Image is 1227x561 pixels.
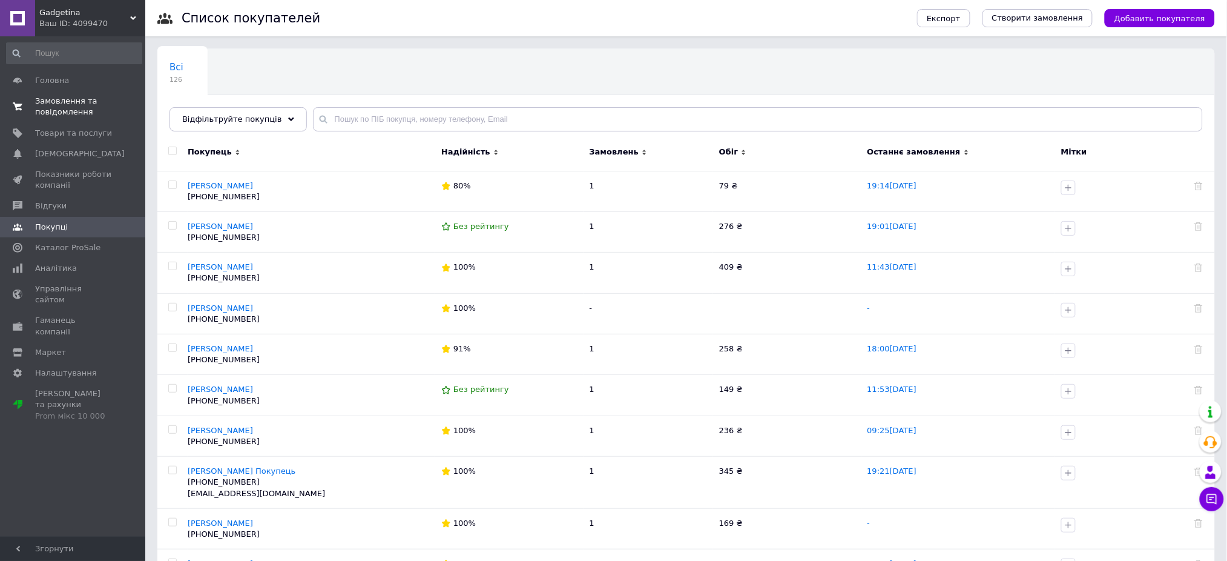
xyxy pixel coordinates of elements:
[719,181,855,191] div: 79 ₴
[719,466,855,477] div: 345 ₴
[188,222,253,231] a: [PERSON_NAME]
[39,7,130,18] span: Gadgetina
[188,437,260,446] span: [PHONE_NUMBER]
[719,518,855,529] div: 169 ₴
[188,314,260,324] span: [PHONE_NUMBER]
[188,466,295,476] a: [PERSON_NAME] Покупець
[1194,344,1203,354] div: Видалити
[35,284,112,305] span: Управління сайтом
[188,426,253,435] a: [PERSON_NAME]
[590,466,594,476] span: 1
[453,262,476,271] span: 100%
[1194,518,1203,529] div: Видалити
[719,147,738,158] span: Обіг
[169,62,183,73] span: Всі
[35,96,112,118] span: Замовлення та повідомлення
[590,222,594,231] span: 1
[453,304,476,313] span: 100%
[182,11,320,25] h1: Список покупателей
[35,169,112,191] span: Показники роботи компанії
[453,426,476,435] span: 100%
[188,304,253,313] span: [PERSON_NAME]
[453,385,509,394] span: Без рейтингу
[188,181,253,190] a: [PERSON_NAME]
[35,347,66,358] span: Маркет
[590,181,594,190] span: 1
[188,192,260,201] span: [PHONE_NUMBER]
[35,148,125,159] span: [DEMOGRAPHIC_DATA]
[867,385,916,394] a: 11:53[DATE]
[992,13,1084,24] span: Створити замовлення
[590,519,594,528] span: 1
[35,128,112,139] span: Товари та послуги
[1194,466,1203,477] div: Видалити
[1194,262,1203,273] div: Видалити
[313,107,1203,131] input: Пошук по ПІБ покупця, номеру телефону, Email
[39,18,145,29] div: Ваш ID: 4099470
[1194,181,1203,191] div: Видалити
[1194,425,1203,436] div: Видалити
[867,519,870,528] a: -
[188,262,253,271] a: [PERSON_NAME]
[188,519,253,528] a: [PERSON_NAME]
[719,262,855,273] div: 409 ₴
[719,425,855,436] div: 236 ₴
[982,9,1093,27] a: Створити замовлення
[35,411,112,422] div: Prom мікс 10 000
[35,368,97,379] span: Налаштування
[1194,303,1203,314] div: Видалити
[719,384,855,395] div: 149 ₴
[867,426,916,435] a: 09:25[DATE]
[590,262,594,271] span: 1
[1194,384,1203,395] div: Видалити
[453,181,471,190] span: 80%
[35,75,69,86] span: Головна
[35,242,100,253] span: Каталог ProSale
[1114,14,1205,23] span: Добавить покупателя
[1200,487,1224,511] button: Чат з покупцем
[35,222,68,233] span: Покупці
[584,293,713,334] td: -
[867,344,916,353] a: 18:00[DATE]
[188,396,260,405] span: [PHONE_NUMBER]
[867,147,961,158] span: Останнє замовлення
[867,222,916,231] a: 19:01[DATE]
[441,147,490,158] span: Надійність
[719,344,855,354] div: 258 ₴
[188,147,232,158] span: Покупець
[182,115,282,124] span: Відфільтруйте покупців
[867,262,916,271] a: 11:43[DATE]
[719,221,855,232] div: 276 ₴
[188,344,253,353] a: [PERSON_NAME]
[169,75,183,84] span: 126
[35,315,112,337] span: Гаманець компанії
[1105,9,1215,27] button: Добавить покупателя
[590,385,594,394] span: 1
[867,304,870,313] a: -
[6,42,142,64] input: Пошук
[453,222,509,231] span: Без рейтингу
[188,355,260,364] span: [PHONE_NUMBER]
[35,263,77,274] span: Аналітика
[188,489,325,498] span: [EMAIL_ADDRESS][DOMAIN_NAME]
[1061,147,1087,156] span: Мітки
[927,14,961,23] span: Експорт
[590,147,639,158] span: Замовлень
[453,519,476,528] span: 100%
[453,344,471,353] span: 91%
[188,273,260,282] span: [PHONE_NUMBER]
[917,9,970,27] button: Експорт
[188,385,253,394] a: [PERSON_NAME]
[188,529,260,539] span: [PHONE_NUMBER]
[35,201,67,211] span: Відгуки
[188,233,260,242] span: [PHONE_NUMBER]
[453,466,476,476] span: 100%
